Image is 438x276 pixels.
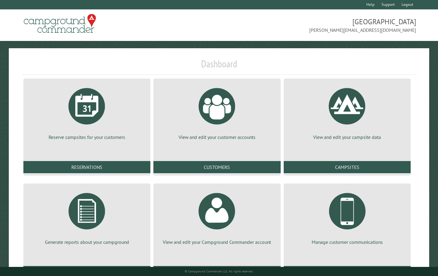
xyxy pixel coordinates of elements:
a: Generate reports about your campground [31,188,143,245]
a: View and edit your customer accounts [161,83,273,140]
a: Reservations [23,161,150,173]
p: View and edit your Campground Commander account [161,239,273,245]
a: Reserve campsites for your customers [31,83,143,140]
span: [GEOGRAPHIC_DATA] [PERSON_NAME][EMAIL_ADDRESS][DOMAIN_NAME] [219,17,416,34]
p: View and edit your campsite data [291,134,403,140]
a: Customers [153,161,280,173]
img: Campground Commander [22,12,98,35]
h1: Dashboard [22,58,416,75]
a: Manage customer communications [291,188,403,245]
a: View and edit your campsite data [291,83,403,140]
a: View and edit your Campground Commander account [161,188,273,245]
p: Reserve campsites for your customers [31,134,143,140]
p: Manage customer communications [291,239,403,245]
p: Generate reports about your campground [31,239,143,245]
small: © Campground Commander LLC. All rights reserved. [185,269,253,273]
p: View and edit your customer accounts [161,134,273,140]
a: Campsites [284,161,411,173]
